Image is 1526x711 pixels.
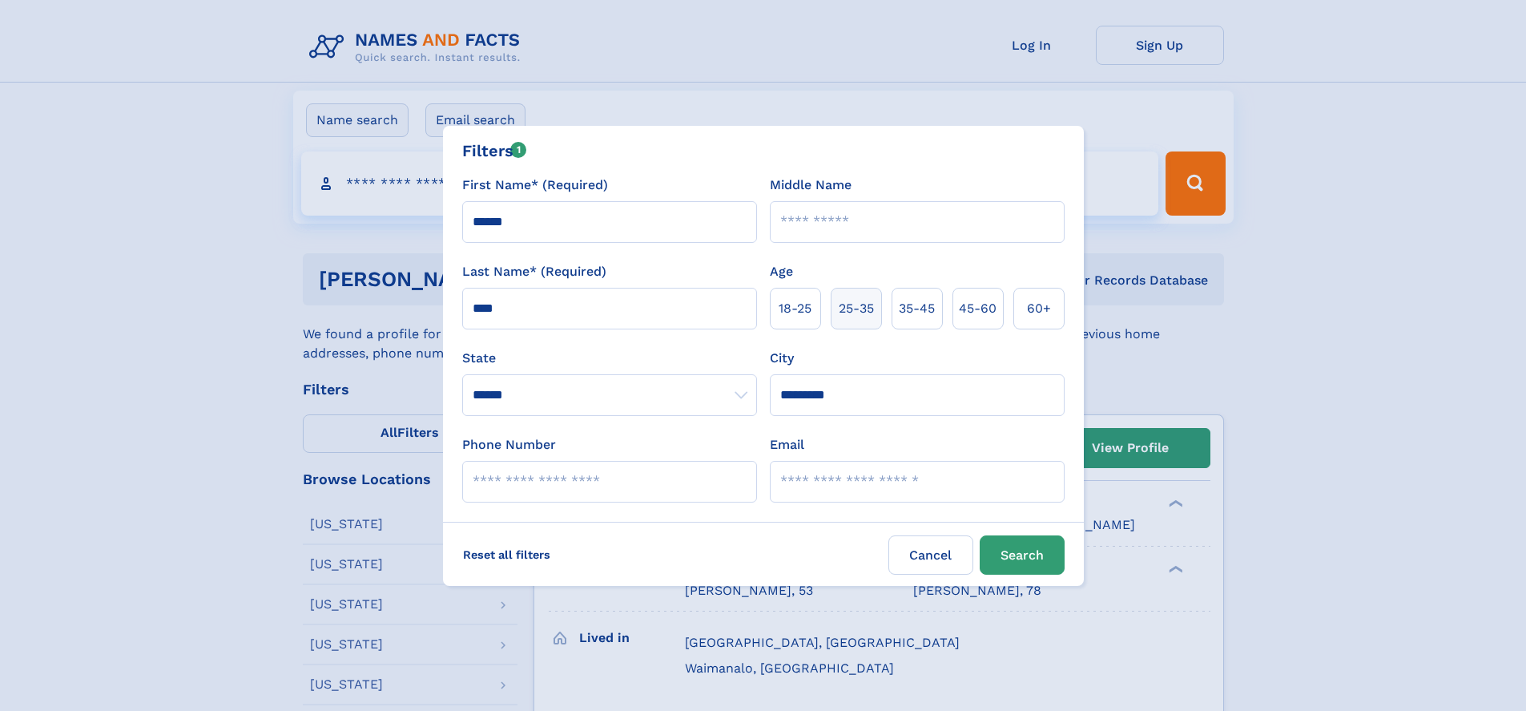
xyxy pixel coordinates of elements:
[1027,299,1051,318] span: 60+
[839,299,874,318] span: 25‑35
[779,299,811,318] span: 18‑25
[462,139,527,163] div: Filters
[462,176,608,195] label: First Name* (Required)
[462,349,757,368] label: State
[770,435,804,454] label: Email
[959,299,997,318] span: 45‑60
[453,535,561,574] label: Reset all filters
[462,262,606,281] label: Last Name* (Required)
[462,435,556,454] label: Phone Number
[899,299,935,318] span: 35‑45
[770,176,852,195] label: Middle Name
[980,535,1065,575] button: Search
[770,262,793,281] label: Age
[888,535,973,575] label: Cancel
[770,349,794,368] label: City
